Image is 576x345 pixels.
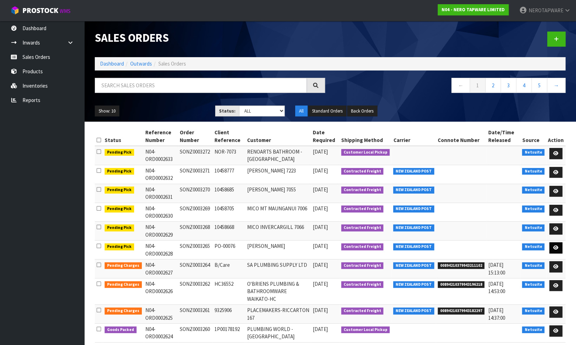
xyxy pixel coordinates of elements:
a: Dashboard [100,60,124,67]
td: [PERSON_NAME] 7055 [245,184,311,203]
td: N04-ORD0002632 [144,165,178,184]
span: NEW ZEALAND POST [393,205,434,212]
td: N04-ORD0002627 [144,259,178,278]
span: Pending Charges [105,307,142,314]
td: 9325906 [213,305,245,324]
td: SA PLUMBING SUPPLY LTD [245,259,311,278]
span: [DATE] [313,262,328,268]
a: 5 [531,78,547,93]
span: Pending Charges [105,281,142,288]
span: Contracted Freight [341,187,384,194]
span: Contracted Freight [341,168,384,175]
th: Source [520,127,546,146]
a: 3 [501,78,516,93]
th: Customer [245,127,311,146]
th: Connote Number [436,127,486,146]
span: NEW ZEALAND POST [393,168,434,175]
span: Contracted Freight [341,243,384,250]
span: NEROTAPWARE [528,7,563,14]
span: Pending Pick [105,224,134,231]
td: SONZ0003272 [178,146,213,165]
td: N04-ORD0002633 [144,146,178,165]
span: Netsuite [522,307,544,314]
a: 2 [485,78,501,93]
span: Netsuite [522,205,544,212]
span: [DATE] [313,167,328,174]
td: [PERSON_NAME] 7223 [245,165,311,184]
span: Netsuite [522,243,544,250]
span: [DATE] [313,224,328,230]
small: WMS [60,8,71,14]
td: N04-ORD0002630 [144,203,178,222]
td: SONZ0003270 [178,184,213,203]
img: cube-alt.png [11,6,19,15]
td: 10458705 [213,203,245,222]
td: SONZ0003269 [178,203,213,222]
th: Reference Number [144,127,178,146]
span: Pending Pick [105,168,134,175]
span: Pending Pick [105,205,134,212]
td: SONZ0003268 [178,222,213,241]
span: [DATE] [313,307,328,313]
td: SONZ0003264 [178,259,213,278]
th: Order Number [178,127,213,146]
span: NEW ZEALAND POST [393,243,434,250]
span: Netsuite [522,224,544,231]
span: Pending Pick [105,187,134,194]
span: ProStock [22,6,58,15]
span: NEW ZEALAND POST [393,281,434,288]
th: Carrier [391,127,436,146]
th: Client Reference [213,127,245,146]
td: SONZ0003265 [178,241,213,259]
td: SONZ0003261 [178,305,213,324]
span: [DATE] [313,205,328,212]
span: Netsuite [522,187,544,194]
span: [DATE] [313,326,328,332]
span: Pending Charges [105,262,142,269]
strong: Status: [219,108,236,114]
span: Netsuite [522,281,544,288]
th: Shipping Method [339,127,392,146]
td: PO-00076 [213,241,245,259]
td: SONZ0003271 [178,165,213,184]
nav: Page navigation [336,78,566,95]
span: Pending Pick [105,149,134,156]
td: N04-ORD0002625 [144,305,178,324]
td: B/Care [213,259,245,278]
a: 1 [470,78,485,93]
span: NEW ZEALAND POST [393,307,434,314]
a: 4 [516,78,532,93]
th: Date/Time Released [486,127,520,146]
td: HC36552 [213,278,245,304]
td: 10458777 [213,165,245,184]
span: Pending Pick [105,243,134,250]
td: [PERSON_NAME] [245,241,311,259]
span: Customer Local Pickup [341,326,390,333]
td: 1P00178192 [213,324,245,343]
td: N04-ORD0002629 [144,222,178,241]
span: [DATE] [313,148,328,155]
span: Contracted Freight [341,262,384,269]
a: Outwards [130,60,152,67]
span: Contracted Freight [341,205,384,212]
span: [DATE] [313,186,328,193]
button: Show: 10 [95,106,119,117]
span: [DATE] 14:53:00 [488,280,505,295]
td: PLUMBING WORLD - [GEOGRAPHIC_DATA] [245,324,311,343]
span: Contracted Freight [341,224,384,231]
td: MICO MT MAUNGANUI 7006 [245,203,311,222]
span: [DATE] 15:13:00 [488,262,505,276]
td: SONZ0003262 [178,278,213,304]
span: [DATE] [313,243,328,249]
span: Netsuite [522,149,544,156]
span: 00894210379943211102 [438,262,485,269]
input: Search sales orders [95,78,307,93]
th: Date Required [311,127,339,146]
td: NOR-7073 [213,146,245,165]
span: [DATE] 14:37:00 [488,307,505,321]
td: N04-ORD0002631 [144,184,178,203]
span: Netsuite [522,168,544,175]
button: Back Orders [347,106,377,117]
td: PLACEMAKERS-RICCARTON 167 [245,305,311,324]
span: Contracted Freight [341,307,384,314]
